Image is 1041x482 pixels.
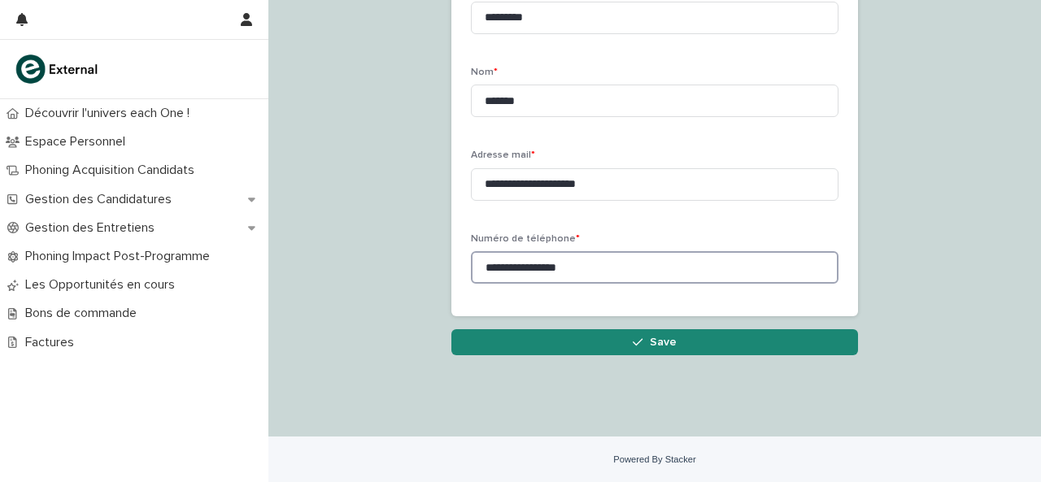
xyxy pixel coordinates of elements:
[451,329,858,355] button: Save
[19,163,207,178] p: Phoning Acquisition Candidats
[650,337,677,348] span: Save
[19,249,223,264] p: Phoning Impact Post-Programme
[19,192,185,207] p: Gestion des Candidatures
[471,234,580,244] span: Numéro de téléphone
[13,53,102,85] img: bc51vvfgR2QLHU84CWIQ
[19,106,203,121] p: Découvrir l'univers each One !
[19,306,150,321] p: Bons de commande
[19,134,138,150] p: Espace Personnel
[19,220,168,236] p: Gestion des Entretiens
[613,454,695,464] a: Powered By Stacker
[471,67,498,77] span: Nom
[471,150,535,160] span: Adresse mail
[19,335,87,350] p: Factures
[19,277,188,293] p: Les Opportunités en cours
